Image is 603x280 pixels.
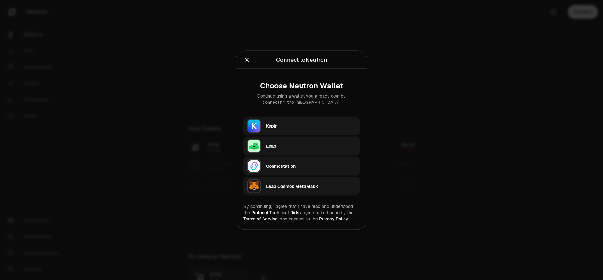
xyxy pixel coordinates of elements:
button: CosmostationCosmostation [243,156,360,175]
img: Keplr [247,119,261,133]
button: KeplrKeplr [243,116,360,135]
a: Protocol Technical Risks, [251,209,301,215]
div: Leap [266,143,356,149]
div: Continue using a wallet you already own by connecting it to [GEOGRAPHIC_DATA]. [248,92,355,105]
img: Leap Cosmos MetaMask [247,179,261,193]
a: Terms of Service, [243,216,279,221]
button: LeapLeap [243,136,360,155]
img: Leap [247,139,261,153]
div: By continuing, I agree that I have read and understood the agree to be bound by the and consent t... [243,203,360,222]
div: Connect to Neutron [276,55,327,64]
div: Choose Neutron Wallet [248,81,355,90]
div: Cosmostation [266,163,356,169]
img: Cosmostation [247,159,261,173]
button: Close [243,55,250,64]
div: Leap Cosmos MetaMask [266,183,356,189]
div: Keplr [266,123,356,129]
a: Privacy Policy. [319,216,349,221]
button: Leap Cosmos MetaMaskLeap Cosmos MetaMask [243,177,360,195]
